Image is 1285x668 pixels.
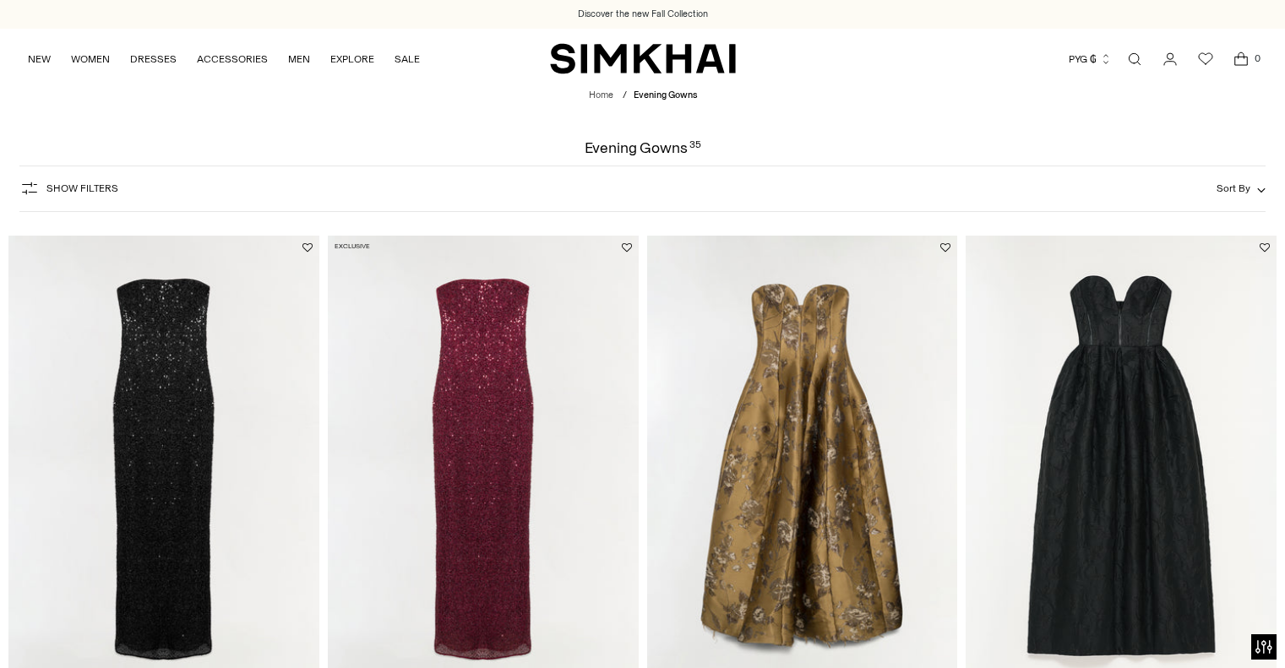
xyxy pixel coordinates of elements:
a: Go to the account page [1153,42,1187,76]
a: NEW [28,41,51,78]
span: Evening Gowns [634,90,697,100]
button: Add to Wishlist [1260,242,1270,253]
a: MEN [288,41,310,78]
a: Open search modal [1118,42,1152,76]
a: ACCESSORIES [197,41,268,78]
div: 35 [689,140,701,155]
a: Home [589,90,613,100]
button: Add to Wishlist [940,242,950,253]
a: DRESSES [130,41,177,78]
button: Add to Wishlist [622,242,632,253]
a: Discover the new Fall Collection [578,8,708,21]
span: Sort By [1217,182,1250,194]
a: WOMEN [71,41,110,78]
span: Show Filters [46,182,118,194]
a: Wishlist [1189,42,1222,76]
a: SALE [395,41,420,78]
button: Add to Wishlist [302,242,313,253]
a: EXPLORE [330,41,374,78]
a: Open cart modal [1224,42,1258,76]
span: 0 [1250,51,1265,66]
div: / [623,89,627,103]
button: Sort By [1217,179,1266,198]
nav: breadcrumbs [589,89,697,103]
button: PYG ₲ [1069,41,1112,78]
a: SIMKHAI [550,42,736,75]
button: Show Filters [19,175,118,202]
h1: Evening Gowns [585,140,701,155]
